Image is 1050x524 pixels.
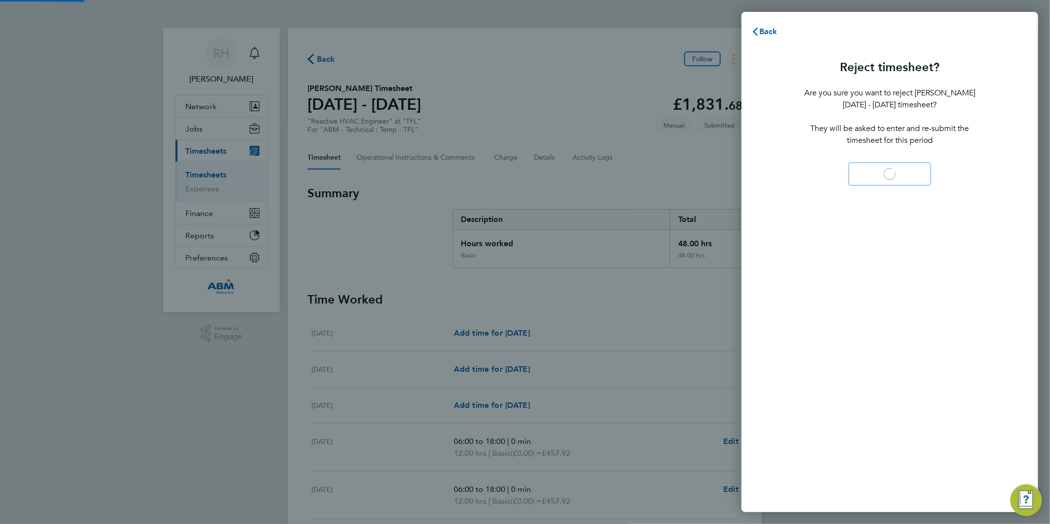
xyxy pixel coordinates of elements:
[803,123,977,146] p: They will be asked to enter and re-submit the timesheet for this period
[742,22,787,42] button: Back
[1010,484,1042,516] button: Engage Resource Center
[759,27,778,36] span: Back
[803,87,977,111] p: Are you sure you want to reject [PERSON_NAME] [DATE] - [DATE] timesheet?
[803,59,977,75] h3: Reject timesheet?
